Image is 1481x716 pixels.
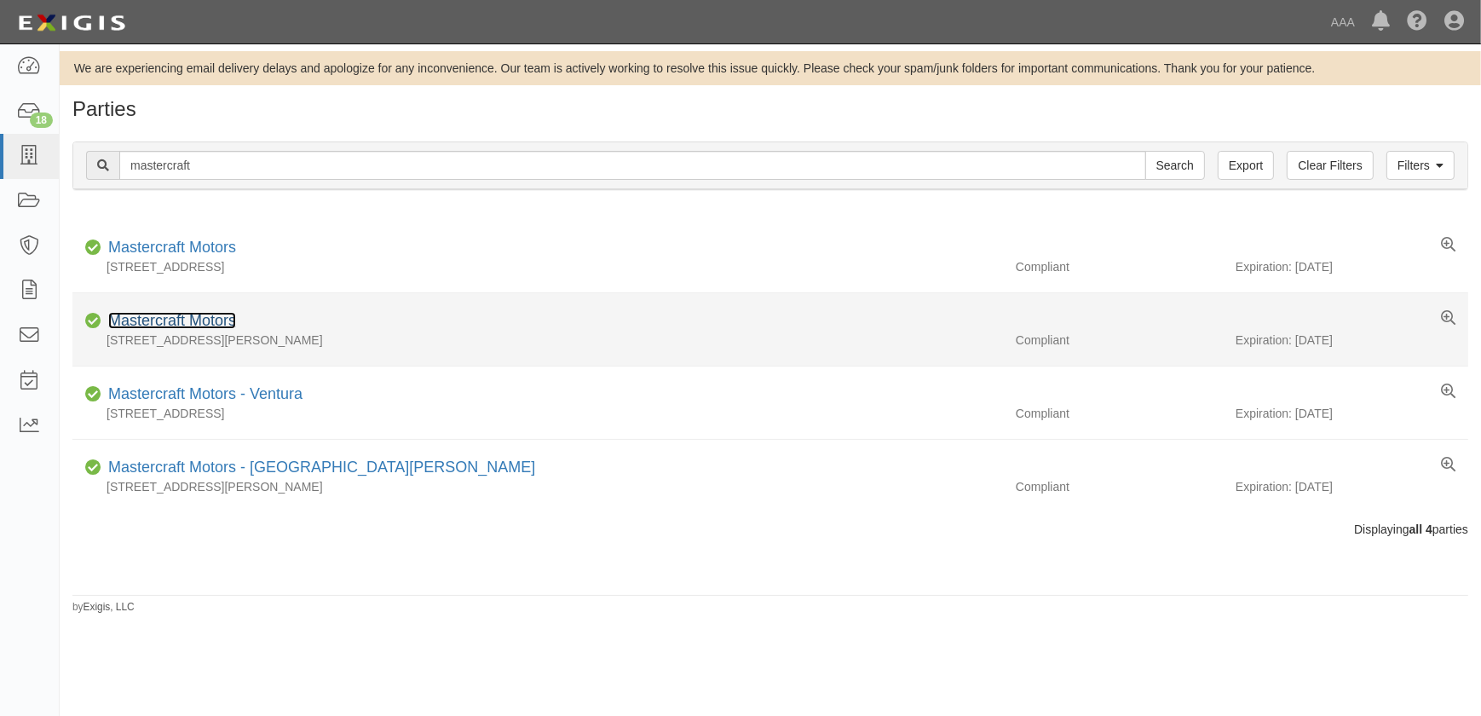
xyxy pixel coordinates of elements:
a: Mastercraft Motors - [GEOGRAPHIC_DATA][PERSON_NAME] [108,459,535,476]
div: [STREET_ADDRESS] [72,405,1003,422]
div: Expiration: [DATE] [1236,405,1468,422]
a: Mastercraft Motors - Ventura [108,385,303,402]
a: Mastercraft Motors [108,312,236,329]
div: [STREET_ADDRESS] [72,258,1003,275]
div: Expiration: [DATE] [1236,478,1468,495]
input: Search [119,151,1146,180]
a: View results summary [1441,310,1455,327]
small: by [72,600,135,615]
input: Search [1145,151,1205,180]
i: Compliant [85,242,101,254]
div: Mastercraft Motors [101,310,236,332]
div: Mastercraft Motors - Santa Barbara [101,457,535,479]
a: View results summary [1441,384,1455,401]
div: Compliant [1003,405,1236,422]
i: Compliant [85,315,101,327]
a: View results summary [1441,457,1455,474]
div: Mastercraft Motors [101,237,236,259]
a: Mastercraft Motors [108,239,236,256]
div: Expiration: [DATE] [1236,258,1468,275]
a: Filters [1386,151,1455,180]
div: Compliant [1003,258,1236,275]
i: Help Center - Complianz [1407,12,1427,32]
a: Export [1218,151,1274,180]
a: Exigis, LLC [84,601,135,613]
h1: Parties [72,98,1468,120]
img: logo-5460c22ac91f19d4615b14bd174203de0afe785f0fc80cf4dbbc73dc1793850b.png [13,8,130,38]
div: Compliant [1003,332,1236,349]
a: AAA [1323,5,1363,39]
a: Clear Filters [1287,151,1373,180]
a: View results summary [1441,237,1455,254]
div: Mastercraft Motors - Ventura [101,384,303,406]
div: Compliant [1003,478,1236,495]
i: Compliant [85,389,101,401]
div: Displaying parties [60,521,1481,538]
div: Expiration: [DATE] [1236,332,1468,349]
div: [STREET_ADDRESS][PERSON_NAME] [72,332,1003,349]
div: 18 [30,113,53,128]
b: all 4 [1409,523,1432,536]
div: We are experiencing email delivery delays and apologize for any inconvenience. Our team is active... [60,60,1481,77]
div: [STREET_ADDRESS][PERSON_NAME] [72,478,1003,495]
i: Compliant [85,462,101,474]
